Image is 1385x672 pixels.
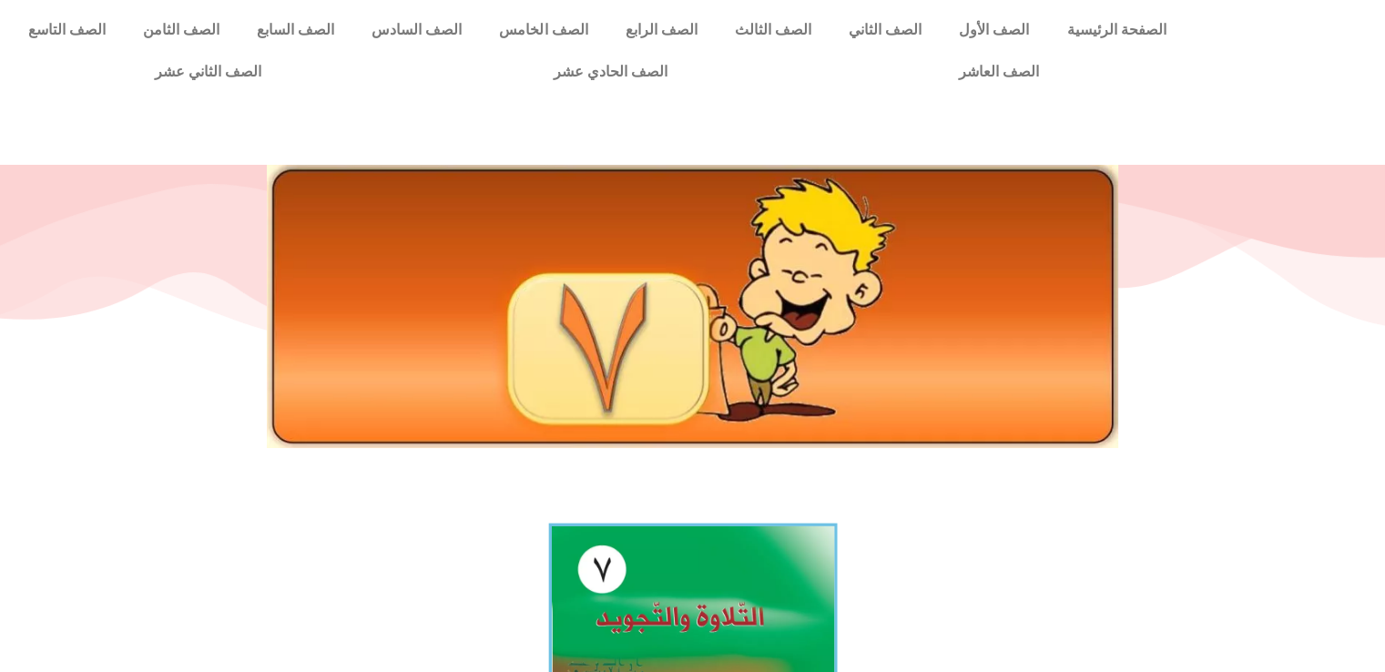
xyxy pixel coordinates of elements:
a: الصف الثالث [716,9,830,51]
a: الصفحة الرئيسية [1048,9,1185,51]
a: الصف الأول [941,9,1048,51]
a: الصف الرابع [606,9,716,51]
a: الصف السابع [238,9,352,51]
a: الصف التاسع [9,9,124,51]
a: الصف الثامن [124,9,238,51]
a: الصف الحادي عشر [407,51,812,93]
a: الصف الخامس [481,9,606,51]
a: الصف العاشر [813,51,1185,93]
a: الصف السادس [353,9,481,51]
a: الصف الثاني [830,9,940,51]
a: الصف الثاني عشر [9,51,407,93]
